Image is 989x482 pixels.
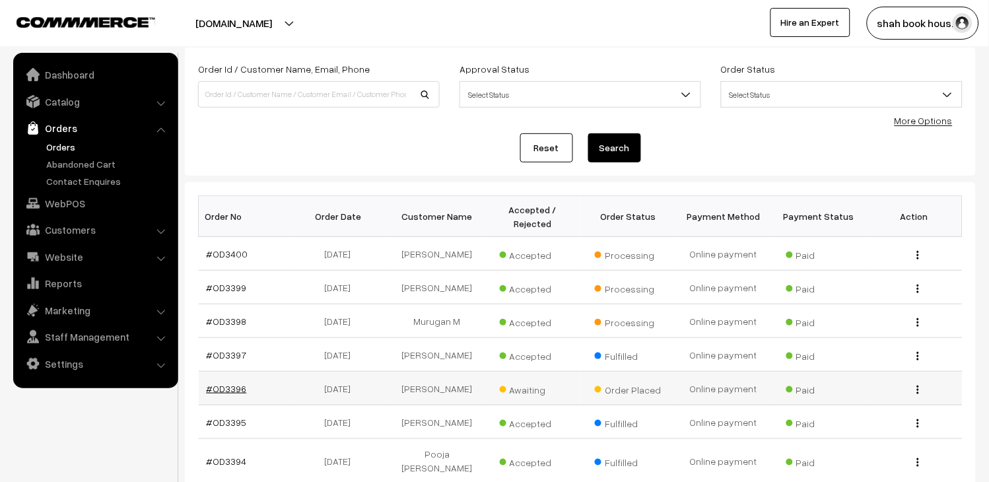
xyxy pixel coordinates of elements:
[17,271,174,295] a: Reports
[676,372,772,405] td: Online payment
[721,62,776,76] label: Order Status
[17,352,174,376] a: Settings
[460,62,529,76] label: Approval Status
[294,237,390,271] td: [DATE]
[390,196,485,237] th: Customer Name
[917,419,919,428] img: Menu
[595,380,661,397] span: Order Placed
[595,245,661,262] span: Processing
[500,413,566,430] span: Accepted
[595,346,661,363] span: Fulfilled
[786,413,852,430] span: Paid
[917,318,919,327] img: Menu
[485,196,580,237] th: Accepted / Rejected
[580,196,676,237] th: Order Status
[595,279,661,296] span: Processing
[786,380,852,397] span: Paid
[17,63,174,86] a: Dashboard
[917,386,919,394] img: Menu
[390,271,485,304] td: [PERSON_NAME]
[294,196,390,237] th: Order Date
[867,196,963,237] th: Action
[771,196,867,237] th: Payment Status
[917,285,919,293] img: Menu
[500,245,566,262] span: Accepted
[721,81,963,108] span: Select Status
[149,7,318,40] button: [DOMAIN_NAME]
[17,90,174,114] a: Catalog
[294,304,390,338] td: [DATE]
[595,452,661,469] span: Fulfilled
[500,380,566,397] span: Awaiting
[198,62,370,76] label: Order Id / Customer Name, Email, Phone
[500,452,566,469] span: Accepted
[17,325,174,349] a: Staff Management
[460,83,700,106] span: Select Status
[500,279,566,296] span: Accepted
[917,458,919,467] img: Menu
[917,352,919,361] img: Menu
[786,279,852,296] span: Paid
[460,81,701,108] span: Select Status
[207,349,247,361] a: #OD3397
[17,298,174,322] a: Marketing
[390,372,485,405] td: [PERSON_NAME]
[199,196,294,237] th: Order No
[294,271,390,304] td: [DATE]
[953,13,972,33] img: user
[43,174,174,188] a: Contact Enquires
[867,7,979,40] button: shah book hous…
[207,282,247,293] a: #OD3399
[207,417,247,428] a: #OD3395
[390,237,485,271] td: [PERSON_NAME]
[770,8,850,37] a: Hire an Expert
[676,196,772,237] th: Payment Method
[588,133,641,162] button: Search
[207,383,247,394] a: #OD3396
[520,133,573,162] a: Reset
[917,251,919,259] img: Menu
[500,346,566,363] span: Accepted
[676,405,772,439] td: Online payment
[595,312,661,329] span: Processing
[17,218,174,242] a: Customers
[786,346,852,363] span: Paid
[722,83,962,106] span: Select Status
[17,191,174,215] a: WebPOS
[500,312,566,329] span: Accepted
[17,17,155,27] img: COMMMERCE
[198,81,440,108] input: Order Id / Customer Name / Customer Email / Customer Phone
[676,304,772,338] td: Online payment
[294,372,390,405] td: [DATE]
[390,338,485,372] td: [PERSON_NAME]
[786,452,852,469] span: Paid
[17,116,174,140] a: Orders
[17,13,132,29] a: COMMMERCE
[390,304,485,338] td: Murugan M
[207,316,247,327] a: #OD3398
[17,245,174,269] a: Website
[595,413,661,430] span: Fulfilled
[676,271,772,304] td: Online payment
[895,115,953,126] a: More Options
[676,338,772,372] td: Online payment
[294,338,390,372] td: [DATE]
[294,405,390,439] td: [DATE]
[43,140,174,154] a: Orders
[207,456,247,467] a: #OD3394
[786,312,852,329] span: Paid
[390,405,485,439] td: [PERSON_NAME]
[786,245,852,262] span: Paid
[676,237,772,271] td: Online payment
[43,157,174,171] a: Abandoned Cart
[207,248,248,259] a: #OD3400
